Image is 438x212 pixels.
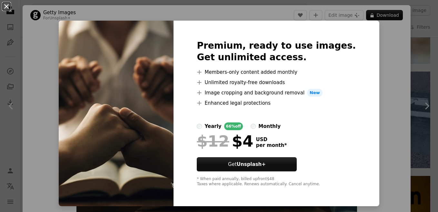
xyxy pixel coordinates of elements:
li: Enhanced legal protections [197,99,356,107]
strong: Unsplash+ [237,161,266,167]
li: Image cropping and background removal [197,89,356,97]
input: monthly [251,124,256,129]
img: premium_photo-1725408055568-1401068d09c8 [59,21,174,206]
li: Unlimited royalty-free downloads [197,79,356,86]
div: 66% off [224,122,243,130]
span: New [307,89,323,97]
span: USD [256,137,287,142]
button: GetUnsplash+ [197,157,297,171]
span: $12 [197,133,229,149]
h2: Premium, ready to use images. Get unlimited access. [197,40,356,63]
input: yearly66%off [197,124,202,129]
div: monthly [258,122,281,130]
div: * When paid annually, billed upfront $48 Taxes where applicable. Renews automatically. Cancel any... [197,177,356,187]
div: yearly [204,122,221,130]
div: $4 [197,133,253,149]
span: per month * [256,142,287,148]
li: Members-only content added monthly [197,68,356,76]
